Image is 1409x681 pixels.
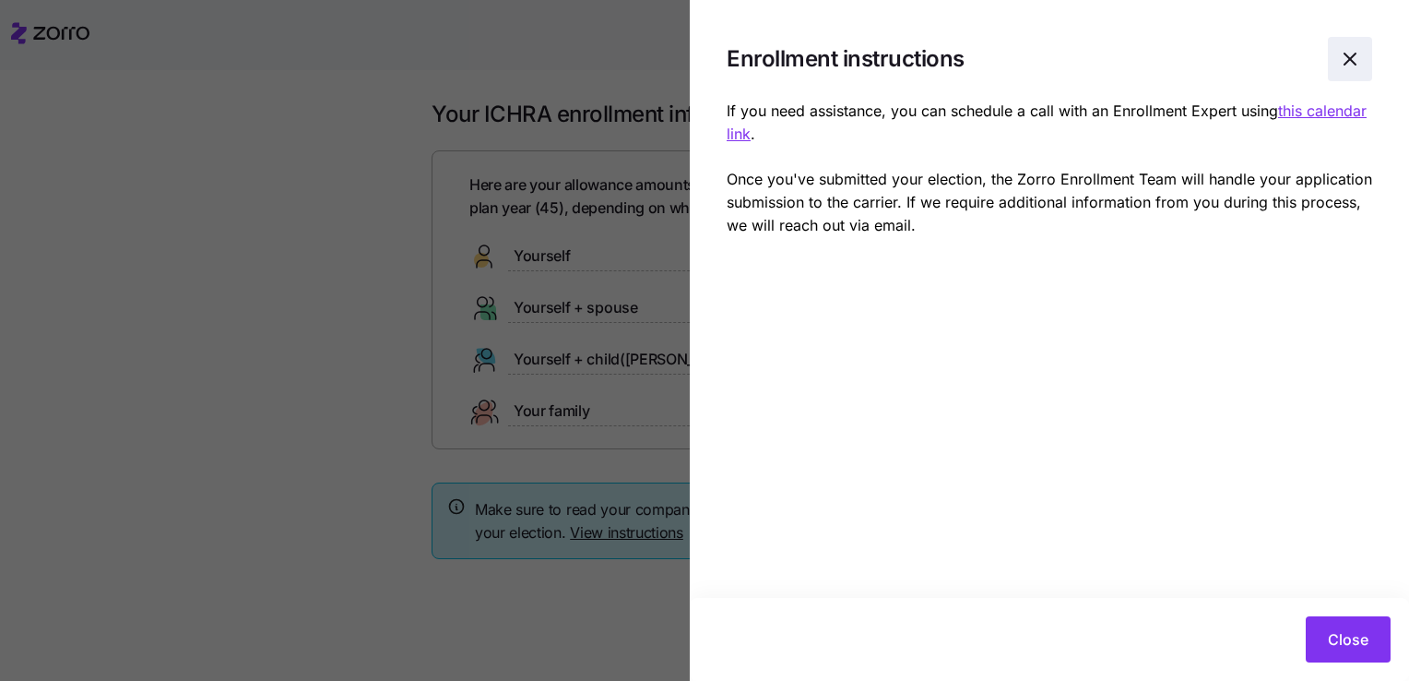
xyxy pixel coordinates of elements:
[727,44,1313,73] h1: Enrollment instructions
[727,102,1367,143] a: this calendar link
[727,100,1372,237] p: If you need assistance, you can schedule a call with an Enrollment Expert using . Once you've sub...
[1306,616,1391,663] button: Close
[1328,628,1368,651] span: Close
